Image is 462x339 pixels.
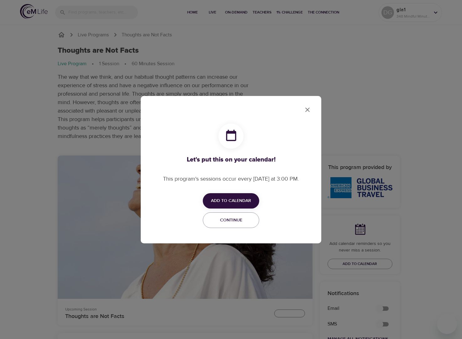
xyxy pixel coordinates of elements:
span: Continue [207,216,255,224]
button: close [300,102,315,117]
h3: Let's put this on your calendar! [163,156,299,163]
p: This program's sessions occur every [DATE] at 3:00 PM. [163,175,299,183]
span: Add to Calendar [211,197,251,205]
button: Add to Calendar [203,193,259,209]
button: Continue [203,212,259,228]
